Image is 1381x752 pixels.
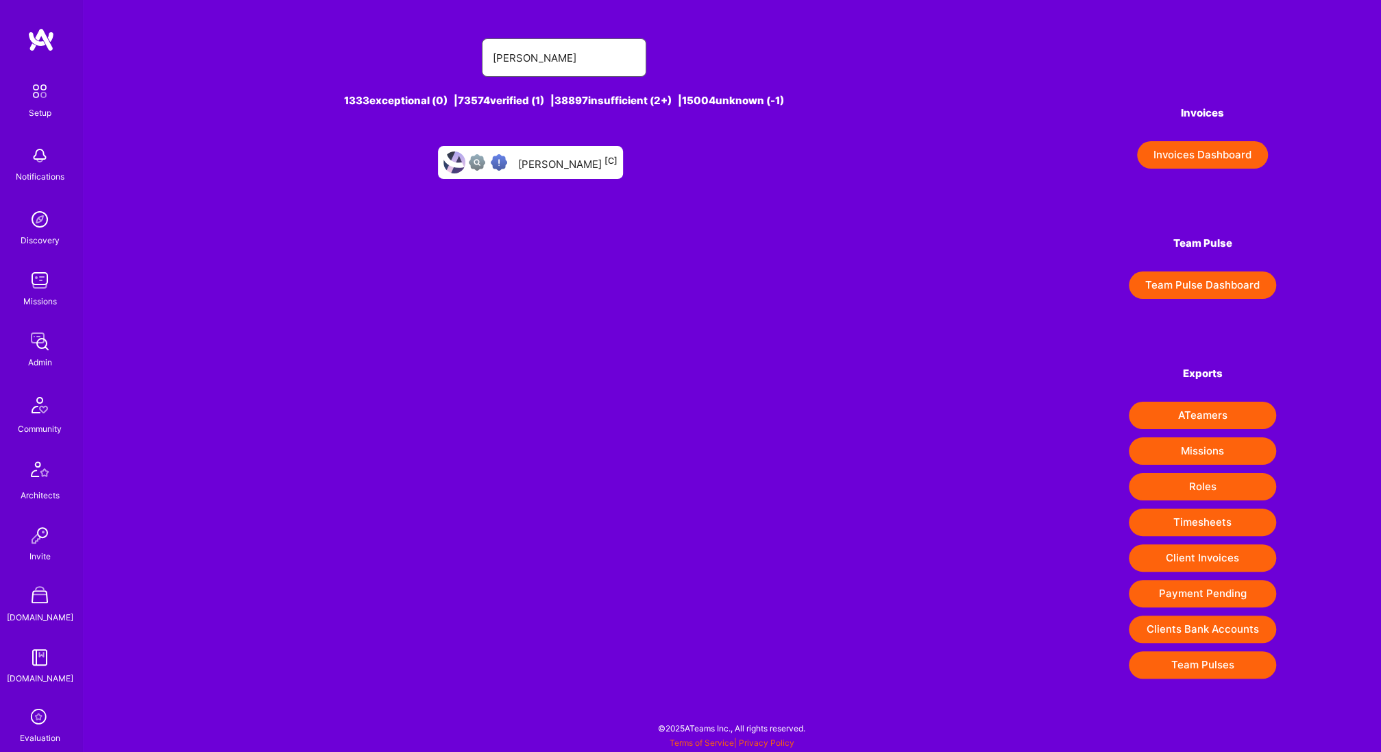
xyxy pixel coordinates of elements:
img: User Avatar [443,151,465,173]
img: teamwork [26,267,53,294]
img: A Store [26,583,53,610]
div: © 2025 ATeams Inc., All rights reserved. [82,711,1381,745]
i: icon SelectionTeam [27,705,53,731]
div: [DOMAIN_NAME] [7,671,73,686]
div: [DOMAIN_NAME] [7,610,73,624]
img: bell [26,142,53,169]
div: Admin [28,355,52,369]
button: ATeamers [1129,402,1276,429]
img: setup [25,77,54,106]
button: Missions [1129,437,1276,465]
div: Community [18,422,62,436]
div: Notifications [16,169,64,184]
img: discovery [26,206,53,233]
button: Clients Bank Accounts [1129,616,1276,643]
button: Timesheets [1129,509,1276,536]
h4: Invoices [1129,107,1276,119]
button: Team Pulse Dashboard [1129,271,1276,299]
div: 1333 exceptional (0) | 73574 verified (1) | 38897 insufficient (2+) | 15004 unknown (-1) [188,93,940,108]
img: Not fully vetted [469,154,485,171]
a: Privacy Policy [739,738,794,748]
button: Team Pulses [1129,651,1276,679]
div: Invite [29,549,51,563]
div: Architects [21,488,60,502]
span: | [670,738,794,748]
button: Client Invoices [1129,544,1276,572]
img: Community [23,389,56,422]
img: Invite [26,522,53,549]
h4: Team Pulse [1129,237,1276,250]
div: Discovery [21,233,60,247]
a: Terms of Service [670,738,734,748]
sup: [C] [604,156,618,166]
img: Architects [23,455,56,488]
button: Invoices Dashboard [1137,141,1268,169]
img: High Potential User [491,154,507,171]
div: [PERSON_NAME] [518,154,618,171]
input: Search for an A-Teamer [493,40,635,75]
div: Setup [29,106,51,120]
a: Invoices Dashboard [1129,141,1276,169]
h4: Exports [1129,367,1276,380]
a: User AvatarNot fully vettedHigh Potential User[PERSON_NAME][C] [432,141,628,184]
div: Missions [23,294,57,308]
div: Evaluation [20,731,60,745]
img: admin teamwork [26,328,53,355]
button: Roles [1129,473,1276,500]
button: Payment Pending [1129,580,1276,607]
img: logo [27,27,55,52]
img: guide book [26,644,53,671]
